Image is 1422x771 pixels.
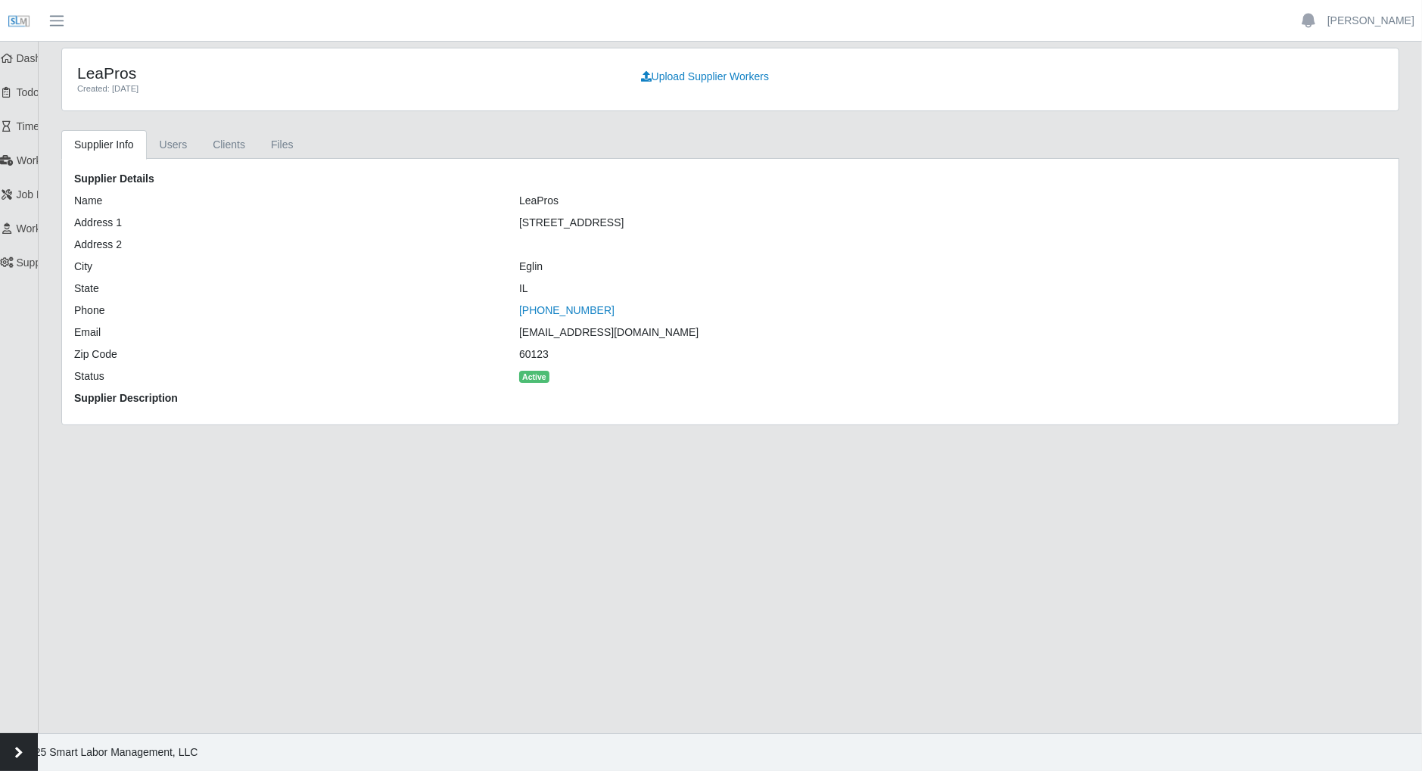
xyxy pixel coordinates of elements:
span: Todo [17,86,39,98]
div: IL [508,281,953,297]
div: LeaPros [508,193,953,209]
div: Zip Code [63,347,508,362]
span: Active [519,371,549,383]
div: Email [63,325,508,340]
a: [PERSON_NAME] [1327,13,1414,29]
div: Address 2 [63,237,508,253]
span: Workers [17,222,56,235]
div: State [63,281,508,297]
a: Files [258,130,306,160]
b: Supplier Description [74,392,178,404]
div: Eglin [508,259,953,275]
div: Phone [63,303,508,319]
div: Created: [DATE] [77,82,608,95]
a: Clients [200,130,258,160]
b: Supplier Details [74,173,154,185]
img: SLM Logo [8,10,30,33]
span: Worker Timesheets [17,154,107,166]
a: Upload Supplier Workers [631,64,779,90]
a: Supplier Info [61,130,147,160]
a: Users [147,130,201,160]
span: Job Requests [17,188,82,201]
div: [STREET_ADDRESS] [508,215,953,231]
div: Status [63,368,508,384]
span: Supplier Settings [17,256,97,269]
div: 60123 [508,347,953,362]
div: [EMAIL_ADDRESS][DOMAIN_NAME] [508,325,953,340]
div: Address 1 [63,215,508,231]
a: [PHONE_NUMBER] [519,304,615,316]
span: Timesheets [17,120,71,132]
h4: LeaPros [77,64,608,82]
span: © 2025 Smart Labor Management, LLC [12,746,198,758]
div: City [63,259,508,275]
div: Name [63,193,508,209]
span: Dashboard [17,52,69,64]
